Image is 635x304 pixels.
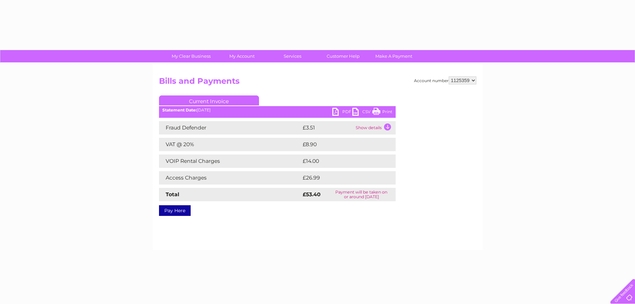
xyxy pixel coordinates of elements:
b: Statement Date: [162,107,197,112]
a: Print [372,108,392,117]
td: Payment will be taken on or around [DATE] [327,188,396,201]
td: £8.90 [301,138,380,151]
div: [DATE] [159,108,396,112]
td: Access Charges [159,171,301,185]
div: Account number [414,76,476,84]
a: Make A Payment [366,50,421,62]
a: PDF [332,108,352,117]
h2: Bills and Payments [159,76,476,89]
a: Pay Here [159,205,191,216]
a: Customer Help [316,50,371,62]
td: £26.99 [301,171,383,185]
a: Services [265,50,320,62]
strong: Total [166,191,179,198]
a: My Clear Business [164,50,219,62]
td: Show details [354,121,396,134]
strong: £53.40 [303,191,321,198]
a: Current Invoice [159,95,259,105]
td: VOIP Rental Charges [159,155,301,168]
td: VAT @ 20% [159,138,301,151]
a: CSV [352,108,372,117]
a: My Account [214,50,269,62]
td: £3.51 [301,121,354,134]
td: £14.00 [301,155,382,168]
td: Fraud Defender [159,121,301,134]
